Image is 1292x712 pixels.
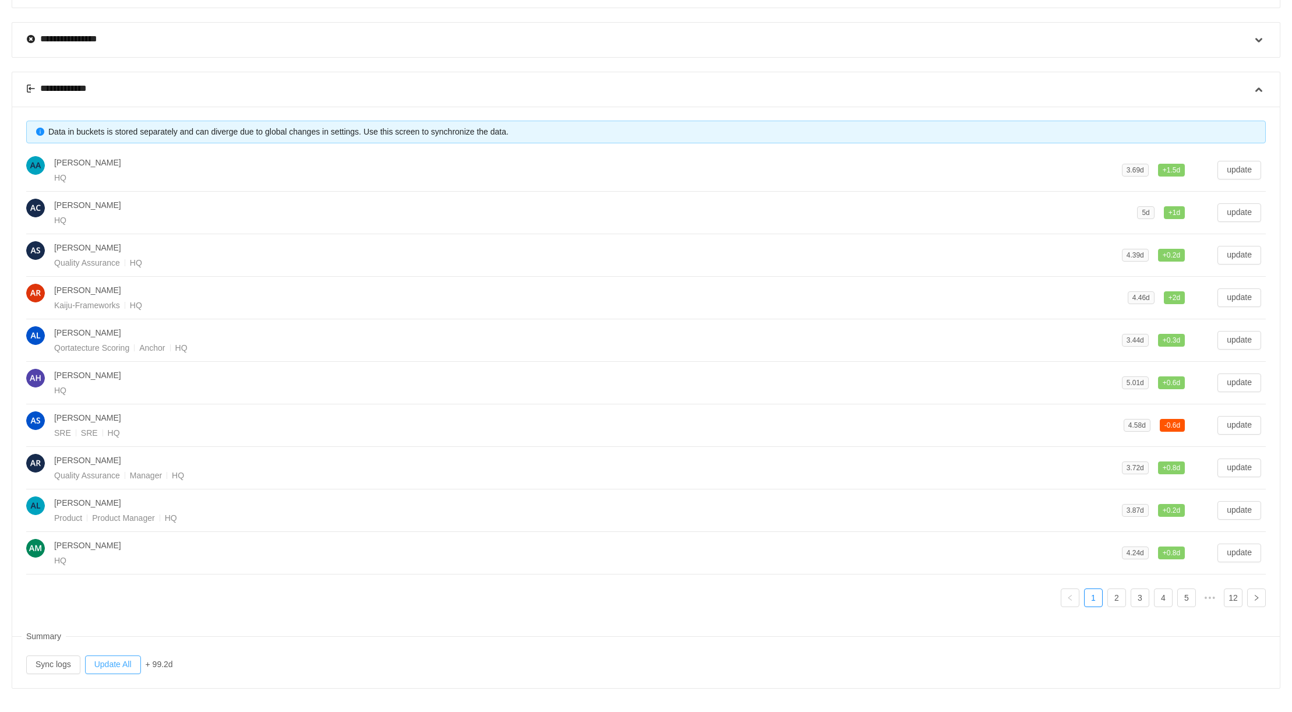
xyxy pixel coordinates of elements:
span: SRE [54,428,81,438]
span: HQ [172,471,184,480]
li: Previous Page [1061,588,1079,607]
button: update [1217,416,1261,435]
button: update [1217,459,1261,477]
i: icon: info-circle [36,128,44,136]
span: HQ [165,513,177,523]
a: 5 [1178,589,1195,607]
button: update [1217,288,1261,307]
span: [PERSON_NAME] [54,541,121,550]
a: 4 [1155,589,1172,607]
span: 0.6d [1158,376,1185,389]
button: update [1217,161,1261,179]
a: 3 [1131,589,1149,607]
span: 2d [1164,291,1185,304]
span: HQ [130,301,142,310]
span: + [1163,379,1167,387]
span: Quality Assurance [54,471,130,480]
button: update [1217,544,1261,562]
button: update [1217,331,1261,350]
i: icon: left [1067,594,1074,601]
i: icon: right [1253,594,1260,601]
span: [PERSON_NAME] [54,413,121,422]
img: 9878bbe8542b32e0c1998fe9f98799a0 [26,326,45,345]
li: 4 [1154,588,1173,607]
li: 12 [1224,588,1242,607]
span: + [1169,209,1173,217]
img: e0a40cb9593efa6deaa7de955564f031 [26,454,45,473]
span: HQ [54,556,66,565]
button: Update All [85,655,141,674]
span: [PERSON_NAME] [54,158,121,167]
span: [PERSON_NAME] [54,285,121,295]
img: AR-1.png [26,284,45,302]
span: [PERSON_NAME] [54,328,121,337]
span: Data in buckets is stored separately and can diverge due to global changes in settings. Use this ... [48,127,509,136]
span: 0.2d [1158,249,1185,262]
span: + [1163,506,1167,514]
span: + [1163,464,1167,472]
li: 1 [1084,588,1103,607]
span: Anchor [139,343,175,353]
button: update [1217,501,1261,520]
img: AL-4.png [26,496,45,515]
span: 4.24d [1127,549,1144,557]
span: 4.58d [1128,421,1146,429]
img: AA-4.png [26,156,45,175]
li: Next Page [1247,588,1266,607]
span: Product Manager [92,513,164,523]
span: [PERSON_NAME] [54,498,121,507]
span: 4.39d [1127,251,1144,259]
a: 1 [1085,589,1102,607]
span: HQ [54,173,66,182]
img: 86c422cf28b275054fa79e427120ab8f [26,369,45,387]
span: Product [54,513,92,523]
span: 0.6d [1160,419,1185,432]
img: AM-5.png [26,539,45,558]
span: 3.69d [1127,166,1144,174]
button: update [1217,373,1261,392]
a: 12 [1224,589,1242,607]
li: Next 5 Pages [1201,588,1219,607]
span: 3.87d [1127,506,1144,514]
span: 0.2d [1158,504,1185,517]
span: + [1163,251,1167,259]
span: [PERSON_NAME] [54,371,121,380]
img: AS-0.png [26,241,45,260]
span: [PERSON_NAME] [54,200,121,210]
div: + 99.2d [146,658,173,671]
a: 2 [1108,589,1125,607]
span: Manager [130,471,172,480]
span: [PERSON_NAME] [54,243,121,252]
span: HQ [130,258,142,267]
span: 5d [1142,209,1149,217]
span: HQ [54,386,66,395]
span: 3.72d [1127,464,1144,472]
span: + [1163,336,1167,344]
button: Sync logs [26,655,80,674]
span: 5.01d [1127,379,1144,387]
button: update [1217,203,1261,222]
span: + [1163,166,1167,174]
span: ••• [1201,588,1219,607]
img: 0676512e6aab97f0e5818cd509bc924e [26,411,45,430]
img: 8a59a4c145109affc3e5a9135a8edd37 [26,199,45,217]
span: Summary [22,626,66,647]
li: 5 [1177,588,1196,607]
li: 2 [1107,588,1126,607]
span: SRE [81,428,108,438]
span: 0.8d [1158,547,1185,559]
span: + [1169,294,1173,302]
span: 1.5d [1158,164,1185,177]
span: Qortatecture Scoring [54,343,139,353]
span: + [1163,549,1167,557]
span: Kaiju-Frameworks [54,301,130,310]
button: update [1217,246,1261,265]
span: 3.44d [1127,336,1144,344]
span: HQ [108,428,120,438]
span: Quality Assurance [54,258,130,267]
span: [PERSON_NAME] [54,456,121,465]
span: HQ [54,216,66,225]
li: 3 [1131,588,1149,607]
span: HQ [175,343,188,353]
span: 1d [1164,206,1185,219]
